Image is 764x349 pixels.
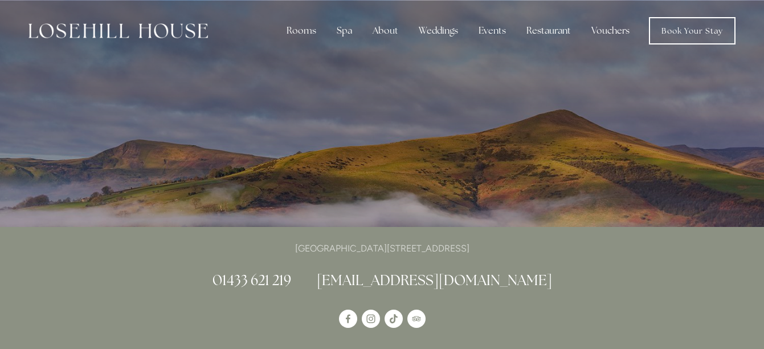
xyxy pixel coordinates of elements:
a: 01433 621 219 [213,271,291,289]
div: Restaurant [517,19,580,42]
div: Weddings [410,19,467,42]
a: TikTok [385,310,403,328]
img: Losehill House [28,23,208,38]
a: Vouchers [582,19,639,42]
p: [GEOGRAPHIC_DATA][STREET_ADDRESS] [110,241,655,256]
a: [EMAIL_ADDRESS][DOMAIN_NAME] [317,271,552,289]
div: Spa [328,19,361,42]
a: Instagram [362,310,380,328]
div: Events [469,19,515,42]
a: Losehill House Hotel & Spa [339,310,357,328]
a: Book Your Stay [649,17,736,44]
div: About [363,19,407,42]
a: TripAdvisor [407,310,426,328]
div: Rooms [277,19,325,42]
